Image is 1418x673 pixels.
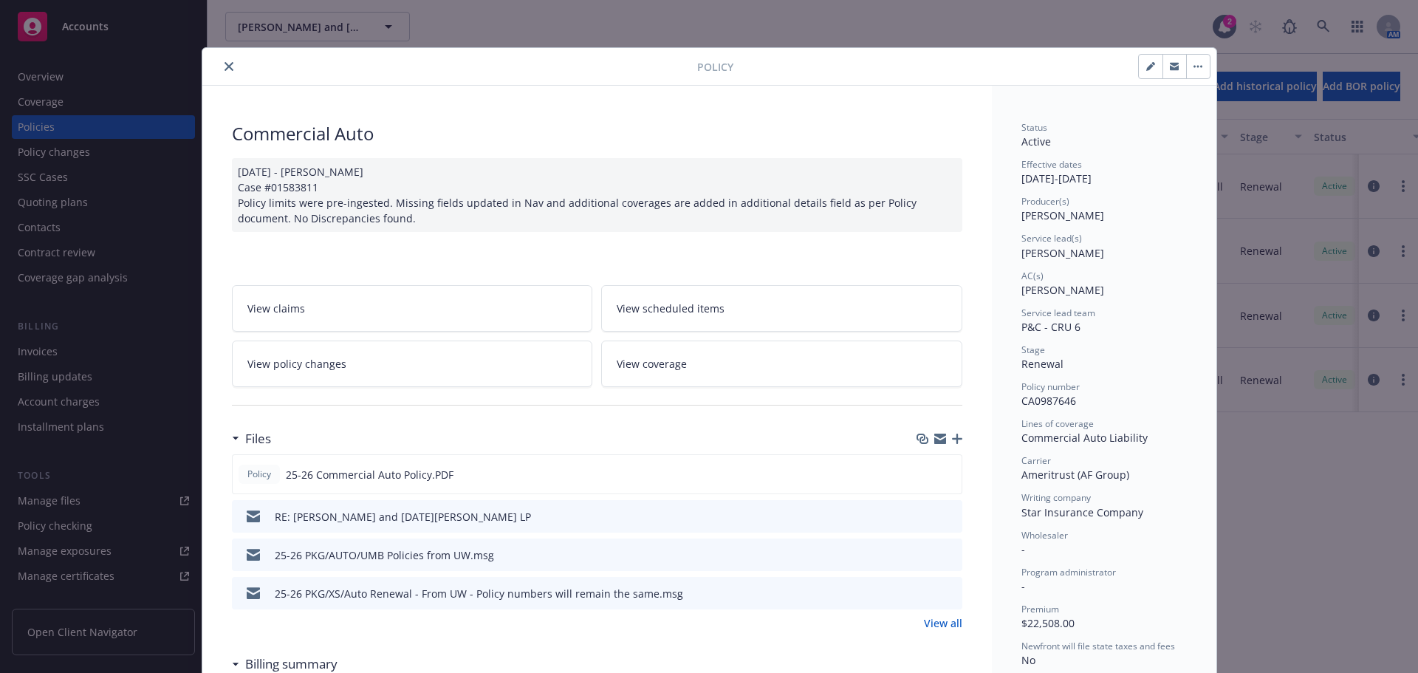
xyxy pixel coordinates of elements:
[1021,653,1035,667] span: No
[286,467,453,482] span: 25-26 Commercial Auto Policy.PDF
[275,547,494,563] div: 25-26 PKG/AUTO/UMB Policies from UW.msg
[232,429,271,448] div: Files
[1021,344,1045,356] span: Stage
[244,468,274,481] span: Policy
[1021,616,1075,630] span: $22,508.00
[697,59,733,75] span: Policy
[1021,640,1175,652] span: Newfront will file state taxes and fees
[1021,454,1051,467] span: Carrier
[601,285,962,332] a: View scheduled items
[1021,430,1187,445] div: Commercial Auto Liability
[919,586,931,601] button: download file
[245,429,271,448] h3: Files
[943,509,956,525] button: preview file
[1021,529,1068,542] span: Wholesaler
[919,547,931,563] button: download file
[232,341,593,387] a: View policy changes
[1021,394,1076,408] span: CA0987646
[617,356,687,372] span: View coverage
[1021,246,1104,260] span: [PERSON_NAME]
[1021,307,1095,319] span: Service lead team
[919,467,931,482] button: download file
[1021,357,1063,371] span: Renewal
[1021,232,1082,245] span: Service lead(s)
[1021,121,1047,134] span: Status
[1021,603,1059,615] span: Premium
[924,615,962,631] a: View all
[1021,158,1082,171] span: Effective dates
[1021,270,1044,282] span: AC(s)
[232,121,962,146] div: Commercial Auto
[232,158,962,232] div: [DATE] - [PERSON_NAME] Case #01583811 Policy limits were pre-ingested. Missing fields updated in ...
[275,509,531,525] div: RE: [PERSON_NAME] and [DATE][PERSON_NAME] LP
[1021,195,1069,208] span: Producer(s)
[1021,283,1104,297] span: [PERSON_NAME]
[232,285,593,332] a: View claims
[1021,491,1091,504] span: Writing company
[1021,320,1080,334] span: P&C - CRU 6
[275,586,683,601] div: 25-26 PKG/XS/Auto Renewal - From UW - Policy numbers will remain the same.msg
[1021,566,1116,578] span: Program administrator
[919,509,931,525] button: download file
[247,356,346,372] span: View policy changes
[617,301,725,316] span: View scheduled items
[1021,579,1025,593] span: -
[943,586,956,601] button: preview file
[601,341,962,387] a: View coverage
[1021,542,1025,556] span: -
[943,547,956,563] button: preview file
[1021,158,1187,186] div: [DATE] - [DATE]
[247,301,305,316] span: View claims
[1021,380,1080,393] span: Policy number
[220,58,238,75] button: close
[942,467,956,482] button: preview file
[1021,134,1051,148] span: Active
[1021,505,1143,519] span: Star Insurance Company
[1021,417,1094,430] span: Lines of coverage
[1021,468,1129,482] span: Ameritrust (AF Group)
[1021,208,1104,222] span: [PERSON_NAME]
